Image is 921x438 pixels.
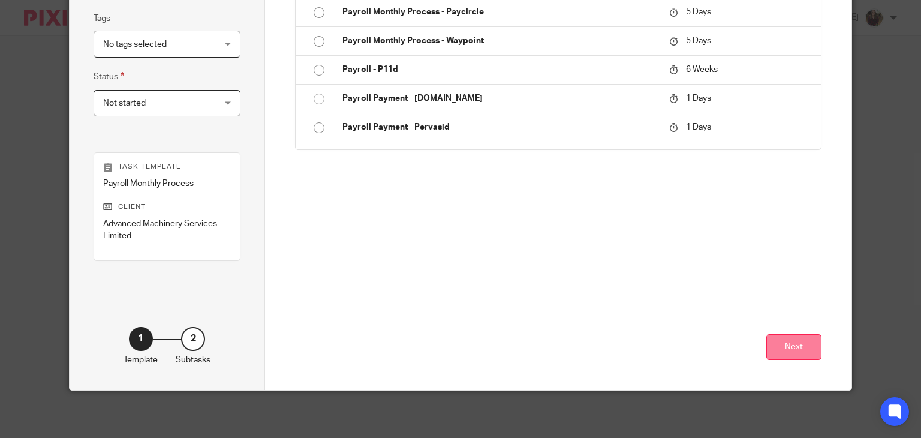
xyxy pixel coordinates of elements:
[94,13,110,25] label: Tags
[342,64,657,76] p: Payroll - P11d
[766,334,821,360] button: Next
[181,327,205,351] div: 2
[124,354,158,366] p: Template
[94,70,124,83] label: Status
[103,178,231,190] p: Payroll Monthly Process
[686,123,711,131] span: 1 Days
[129,327,153,351] div: 1
[103,218,231,242] p: Advanced Machinery Services Limited
[103,99,146,107] span: Not started
[686,65,718,74] span: 6 Weeks
[103,202,231,212] p: Client
[103,162,231,172] p: Task template
[342,92,657,104] p: Payroll Payment - [DOMAIN_NAME]
[176,354,210,366] p: Subtasks
[686,94,711,103] span: 1 Days
[342,35,657,47] p: Payroll Monthly Process - Waypoint
[103,40,167,49] span: No tags selected
[342,121,657,133] p: Payroll Payment - Pervasid
[342,6,657,18] p: Payroll Monthly Process - Paycircle
[686,37,711,45] span: 5 Days
[686,8,711,16] span: 5 Days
